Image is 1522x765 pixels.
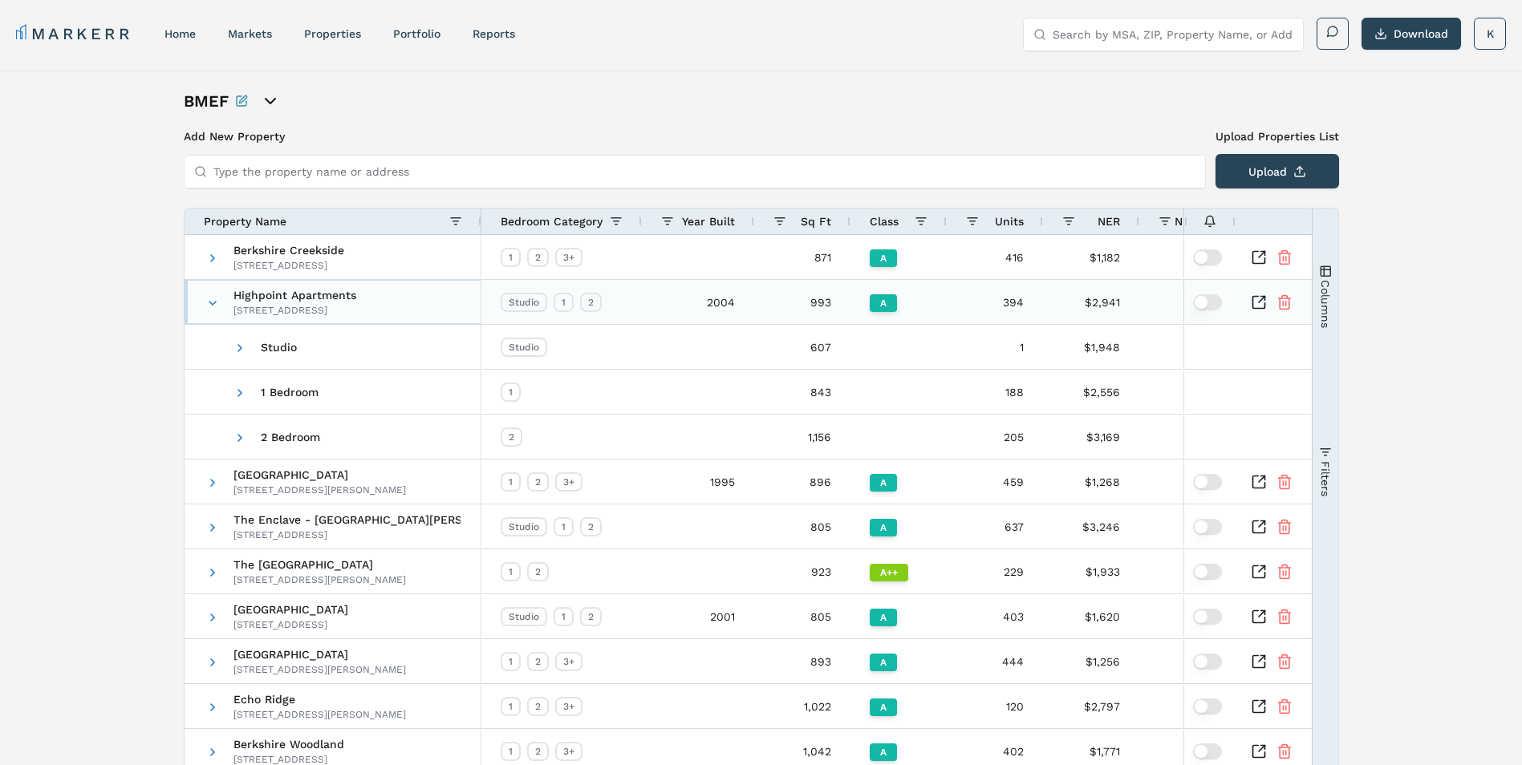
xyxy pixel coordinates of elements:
div: 188 [947,370,1043,414]
button: Remove Property From Portfolio [1276,519,1293,535]
span: 2 Bedroom [261,431,320,443]
div: Studio [501,293,547,312]
div: 459 [947,459,1043,504]
div: $4.03 [1139,504,1252,548]
div: $2.09 [1139,549,1252,593]
a: properties [304,27,361,40]
div: $2.01 [1139,594,1252,638]
div: 1 [501,652,521,671]
div: $1.42 [1139,459,1252,504]
button: Remove Property From Portfolio [1276,654,1293,670]
span: The [GEOGRAPHIC_DATA] [233,559,406,570]
div: 2001 [642,594,754,638]
div: Studio [501,517,547,536]
div: [STREET_ADDRESS] [233,528,461,541]
div: $2,941 [1043,280,1139,324]
span: NER/Sq Ft [1175,215,1232,228]
div: 2 [527,248,549,267]
div: 1 [501,248,521,267]
div: 229 [947,549,1043,593]
div: 3+ [555,697,582,716]
a: Inspect Comparable [1251,654,1267,670]
span: Echo Ridge [233,694,406,705]
a: Inspect Comparable [1251,519,1267,535]
div: 1 [554,607,574,626]
div: $1.36 [1139,235,1252,279]
a: Inspect Comparable [1251,294,1267,310]
button: Remove Property From Portfolio [1276,294,1293,310]
div: 2 [501,427,522,447]
a: Inspect Comparable [1251,249,1267,265]
span: Year Built [682,215,735,228]
span: NER [1098,215,1120,228]
div: 3+ [555,742,582,761]
div: A [870,519,897,536]
div: 2 [527,562,549,581]
h1: BMEF [184,90,229,112]
span: The Enclave - [GEOGRAPHIC_DATA][PERSON_NAME] [233,514,461,525]
span: [GEOGRAPHIC_DATA] [233,469,406,480]
div: 3+ [555,652,582,671]
div: 896 [754,459,850,504]
div: 1,156 [754,415,850,459]
div: Studio [501,338,547,357]
div: 1,022 [754,684,850,728]
button: Remove Property From Portfolio [1276,698,1293,714]
span: [GEOGRAPHIC_DATA] [233,604,348,615]
button: Remove Property From Portfolio [1276,609,1293,625]
div: 2 [580,607,602,626]
button: Remove Property From Portfolio [1276,474,1293,490]
label: Upload Properties List [1216,128,1339,144]
div: Studio [501,607,547,626]
div: $2,556 [1043,370,1139,414]
span: Class [870,215,899,228]
div: 1 [554,517,574,536]
button: Rename this portfolio [235,90,248,112]
div: $1.41 [1139,639,1252,683]
span: Units [995,215,1024,228]
span: Sq Ft [801,215,831,228]
span: K [1487,26,1494,42]
div: [STREET_ADDRESS][PERSON_NAME] [233,573,406,586]
div: [STREET_ADDRESS] [233,618,348,631]
div: 893 [754,639,850,683]
span: 1 Bedroom [261,386,319,399]
span: [GEOGRAPHIC_DATA] [233,649,406,660]
div: 2 [527,652,549,671]
div: 3+ [555,248,582,267]
div: [STREET_ADDRESS] [233,304,356,317]
div: 444 [947,639,1043,683]
a: markets [228,27,272,40]
div: 2004 [642,280,754,324]
div: 843 [754,370,850,414]
div: A [870,249,897,267]
div: [STREET_ADDRESS][PERSON_NAME] [233,484,406,496]
div: 1 [554,293,574,312]
div: 2 [527,742,549,761]
div: $1,256 [1043,639,1139,683]
div: A [870,698,897,716]
input: Type the property name or address [213,156,1195,188]
div: $2.96 [1139,280,1252,324]
span: Bedroom Category [501,215,603,228]
div: $2,797 [1043,684,1139,728]
div: 403 [947,594,1043,638]
span: Berkshire Creekside [233,245,344,256]
button: K [1474,18,1506,50]
div: 607 [754,325,850,369]
div: 2 [580,293,602,312]
div: 1 [501,562,521,581]
div: 416 [947,235,1043,279]
a: Inspect Comparable [1251,698,1267,714]
div: 1 [947,325,1043,369]
div: 1995 [642,459,754,504]
button: Upload [1216,154,1339,188]
div: [STREET_ADDRESS][PERSON_NAME] [233,663,406,676]
span: Columns [1318,279,1331,327]
span: Filters [1318,460,1331,496]
div: 120 [947,684,1043,728]
div: $2.74 [1139,684,1252,728]
div: 993 [754,280,850,324]
div: [STREET_ADDRESS] [233,259,344,272]
div: $1,620 [1043,594,1139,638]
